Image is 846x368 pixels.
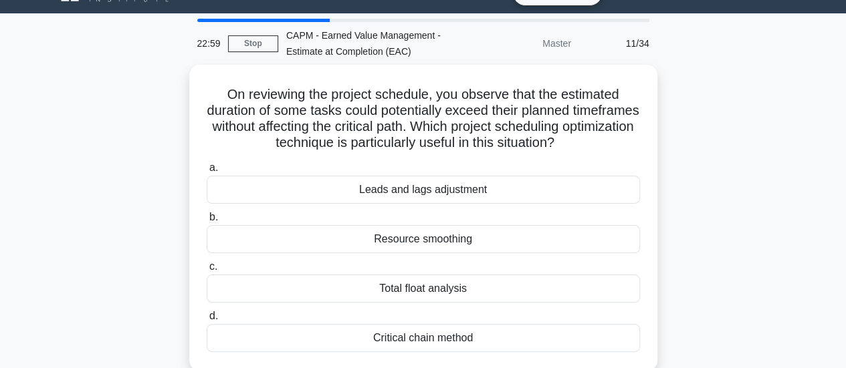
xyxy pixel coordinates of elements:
[205,86,641,152] h5: On reviewing the project schedule, you observe that the estimated duration of some tasks could po...
[278,22,462,65] div: CAPM - Earned Value Management - Estimate at Completion (EAC)
[209,260,217,272] span: c.
[207,324,640,352] div: Critical chain method
[228,35,278,52] a: Stop
[579,30,657,57] div: 11/34
[207,176,640,204] div: Leads and lags adjustment
[209,211,218,222] span: b.
[189,30,228,57] div: 22:59
[207,225,640,253] div: Resource smoothing
[209,162,218,173] span: a.
[209,310,218,321] span: d.
[207,274,640,303] div: Total float analysis
[462,30,579,57] div: Master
